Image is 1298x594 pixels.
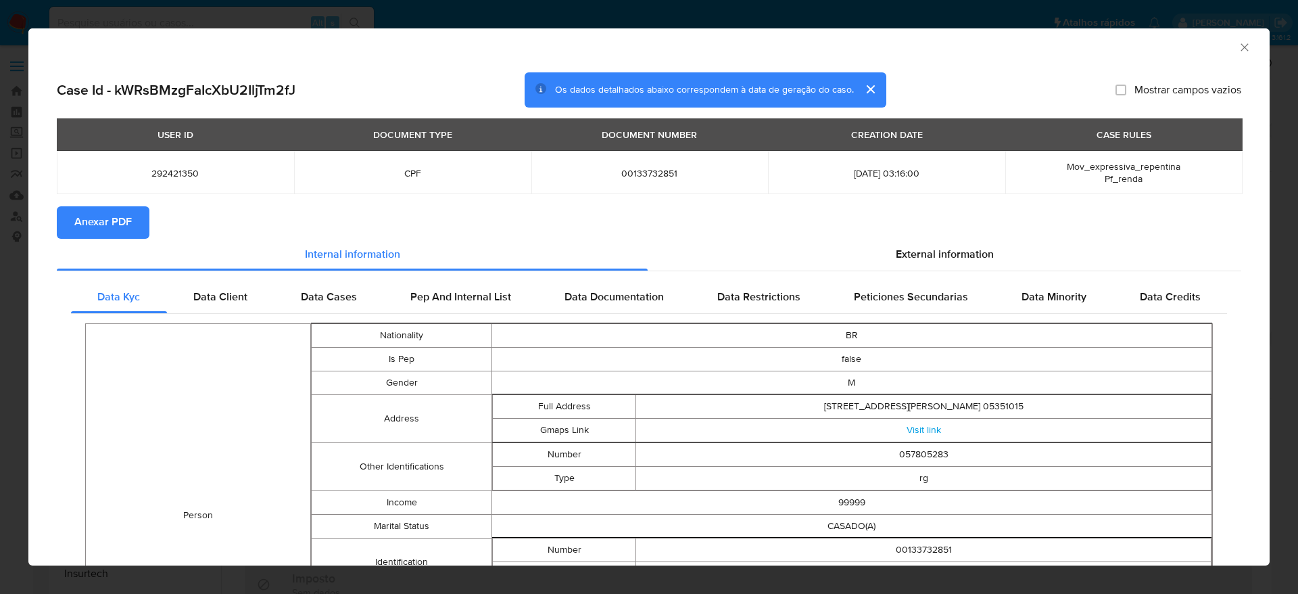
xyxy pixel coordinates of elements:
td: 99999 [491,491,1211,515]
span: Data Documentation [564,290,664,305]
span: Data Kyc [97,290,140,305]
td: 057805283 [636,443,1211,467]
span: Data Credits [1140,290,1201,305]
div: closure-recommendation-modal [28,28,1270,566]
td: Number [492,539,636,562]
td: CASADO(A) [491,515,1211,539]
td: BR [491,324,1211,348]
td: Type [492,562,636,586]
td: Other Identifications [312,443,491,491]
span: Mostrar campos vazios [1134,83,1241,97]
td: CPF [636,562,1211,586]
td: Is Pep [312,348,491,371]
td: Address [312,395,491,443]
td: Gender [312,371,491,395]
span: Os dados detalhados abaixo correspondem à data de geração do caso. [555,83,854,97]
td: Type [492,467,636,490]
span: External information [896,247,994,262]
span: Peticiones Secundarias [854,290,968,305]
span: 292421350 [73,167,278,179]
input: Mostrar campos vazios [1115,85,1126,95]
span: Anexar PDF [74,208,132,237]
button: cerrar [854,73,886,106]
button: Fechar a janela [1238,41,1250,53]
div: CASE RULES [1088,123,1159,146]
div: DOCUMENT TYPE [365,123,460,146]
div: Detailed info [57,239,1241,271]
td: rg [636,467,1211,490]
span: Internal information [305,247,400,262]
td: 00133732851 [636,539,1211,562]
span: Data Minority [1021,290,1086,305]
td: Identification [312,539,491,587]
td: M [491,371,1211,395]
span: Pep And Internal List [410,290,511,305]
td: Gmaps Link [492,419,636,442]
td: Nationality [312,324,491,348]
h2: Case Id - kWRsBMzgFaIcXbU2IljTm2fJ [57,81,295,99]
span: Data Client [193,290,247,305]
span: [DATE] 03:16:00 [784,167,989,179]
a: Visit link [907,424,941,437]
td: [STREET_ADDRESS][PERSON_NAME] 05351015 [636,395,1211,419]
span: 00133732851 [548,167,752,179]
button: Anexar PDF [57,206,149,239]
div: Detailed internal info [71,281,1227,314]
div: DOCUMENT NUMBER [594,123,705,146]
td: Income [312,491,491,515]
span: Pf_renda [1105,172,1143,185]
td: false [491,348,1211,371]
span: Data Cases [301,290,357,305]
td: Marital Status [312,515,491,539]
span: Data Restrictions [717,290,800,305]
span: CPF [310,167,515,179]
div: USER ID [149,123,201,146]
div: CREATION DATE [843,123,931,146]
td: Number [492,443,636,467]
td: Full Address [492,395,636,419]
span: Mov_expressiva_repentina [1067,160,1180,173]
